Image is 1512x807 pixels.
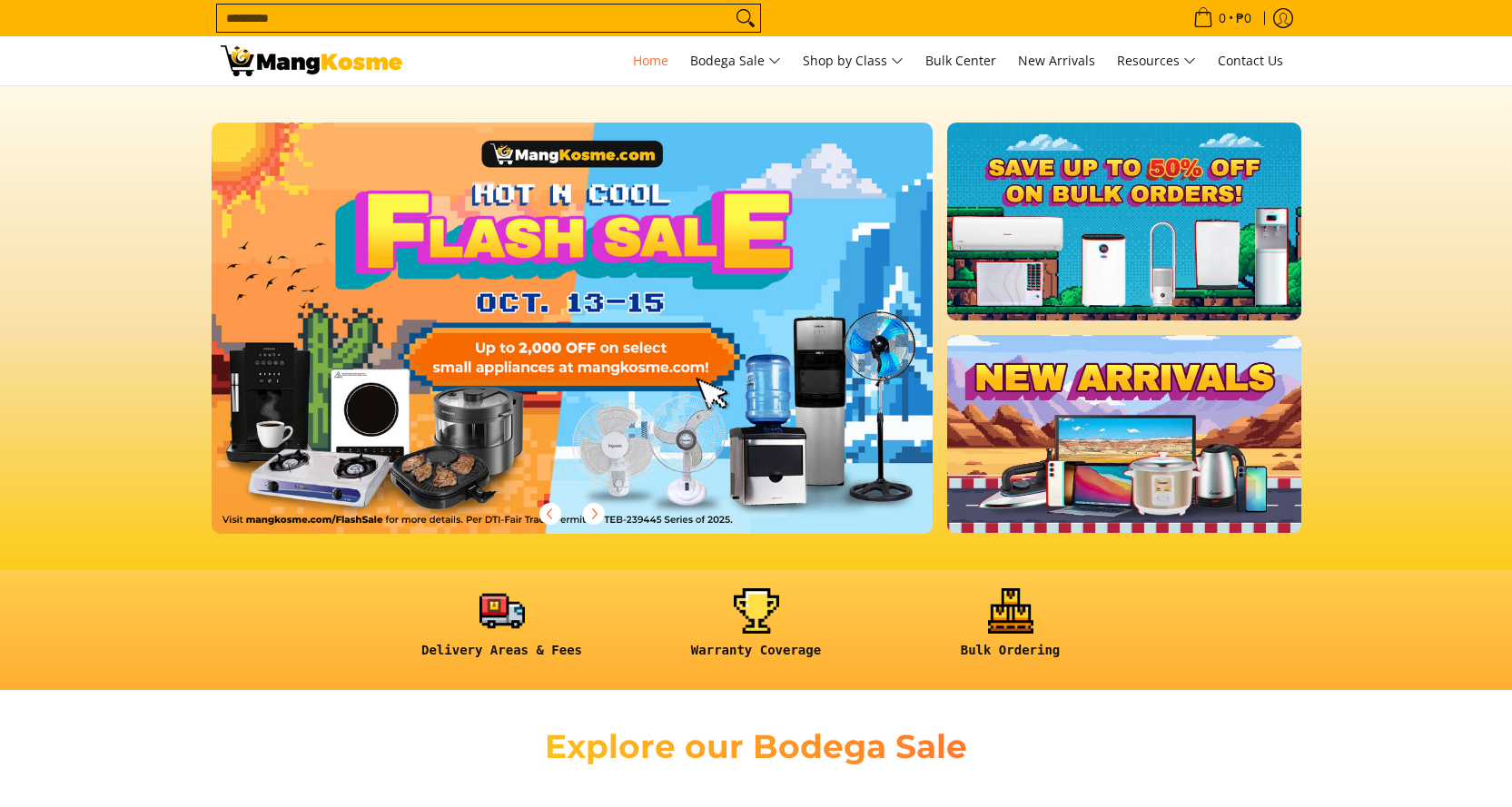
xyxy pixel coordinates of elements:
[1018,52,1095,69] span: New Arrivals
[690,50,781,73] span: Bodega Sale
[530,494,570,534] button: Previous
[1108,36,1205,85] a: Resources
[212,123,992,563] a: More
[1233,12,1254,25] span: ₱0
[925,52,996,69] span: Bulk Center
[893,588,1129,673] a: <h6><strong>Bulk Ordering</strong></h6>
[493,726,1020,767] h2: Explore our Bodega Sale
[1117,50,1196,73] span: Resources
[1216,12,1229,25] span: 0
[221,45,402,76] img: Mang Kosme: Your Home Appliances Warehouse Sale Partner!
[916,36,1005,85] a: Bulk Center
[681,36,790,85] a: Bodega Sale
[1218,52,1283,69] span: Contact Us
[624,36,677,85] a: Home
[1009,36,1104,85] a: New Arrivals
[574,494,614,534] button: Next
[731,5,760,32] button: Search
[638,588,875,673] a: <h6><strong>Warranty Coverage</strong></h6>
[420,36,1292,85] nav: Main Menu
[633,52,668,69] span: Home
[384,588,620,673] a: <h6><strong>Delivery Areas & Fees</strong></h6>
[1188,8,1257,28] span: •
[803,50,904,73] span: Shop by Class
[794,36,913,85] a: Shop by Class
[1209,36,1292,85] a: Contact Us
